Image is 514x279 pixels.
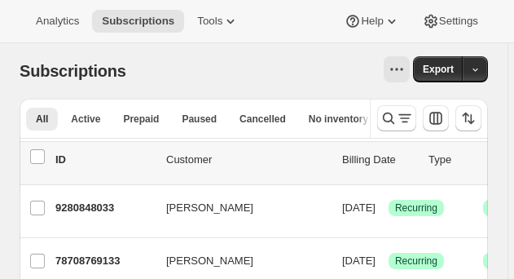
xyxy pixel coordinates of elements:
span: [DATE] [342,255,376,267]
span: Recurring [395,201,437,215]
p: 9280848033 [55,200,153,216]
span: No inventory [309,113,368,126]
span: Recurring [395,255,437,268]
button: Export [413,56,463,82]
span: Tools [197,15,222,28]
button: Customize table column order and visibility [423,105,449,131]
button: Analytics [26,10,89,33]
button: Sort the results [455,105,481,131]
span: Cancelled [239,113,286,126]
button: Search and filter results [377,105,416,131]
p: Billing Date [342,152,415,168]
button: [PERSON_NAME] [156,248,319,274]
span: Analytics [36,15,79,28]
span: Help [361,15,383,28]
button: Tools [187,10,248,33]
p: Customer [166,152,329,168]
button: [PERSON_NAME] [156,195,319,221]
button: View actions for Subscriptions [384,56,410,82]
p: ID [55,152,153,168]
span: Subscriptions [20,62,126,80]
span: Export [423,63,454,76]
button: Settings [413,10,488,33]
span: [PERSON_NAME] [166,253,253,269]
span: Prepaid [123,113,159,126]
div: Type [428,152,502,168]
span: Paused [182,113,217,126]
button: Subscriptions [92,10,184,33]
span: Settings [439,15,478,28]
span: Subscriptions [102,15,174,28]
span: [PERSON_NAME] [166,200,253,216]
button: Help [335,10,409,33]
span: Active [71,113,100,126]
p: 78708769133 [55,253,153,269]
span: All [36,113,48,126]
span: [DATE] [342,201,376,214]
